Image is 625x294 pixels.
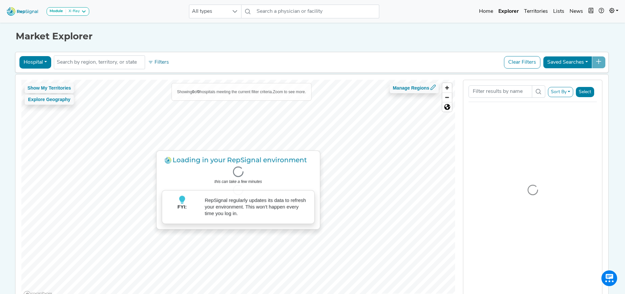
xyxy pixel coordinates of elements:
[390,83,439,93] button: Manage Regions
[254,5,379,18] input: Search a physician or facility
[66,9,80,14] div: X-Ray
[567,5,586,18] a: News
[167,203,197,218] p: FYI:
[177,90,273,94] span: Showing of hospitals meeting the current filter criteria.
[551,5,567,18] a: Lists
[442,93,452,102] button: Zoom out
[25,83,74,93] button: Show My Territories
[16,31,610,42] h1: Market Explorer
[442,102,452,112] button: Reset bearing to north
[476,5,496,18] a: Home
[25,94,74,105] button: Explore Geography
[442,102,452,112] span: Reset zoom
[543,56,592,69] button: Saved Searches
[192,90,195,94] b: 0
[47,7,89,16] button: ModuleX-Ray
[162,178,315,185] p: this can take a few minutes
[189,5,229,18] span: All types
[50,9,63,13] strong: Module
[57,58,142,66] input: Search by region, territory, or state
[205,197,309,217] p: RepSignal regularly updates its data to refresh your environment. This won't happen every time yo...
[586,5,596,18] button: Intel Book
[442,83,452,93] button: Zoom in
[178,196,186,203] img: lightbulb
[198,90,200,94] b: 0
[146,57,171,68] button: Filters
[307,156,308,164] span: .
[504,56,540,69] button: Clear Filters
[521,5,551,18] a: Territories
[19,56,51,69] button: Hospital
[273,90,306,94] span: Zoom to see more.
[162,156,315,164] h3: Loading in your RepSignal environment
[496,5,521,18] a: Explorer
